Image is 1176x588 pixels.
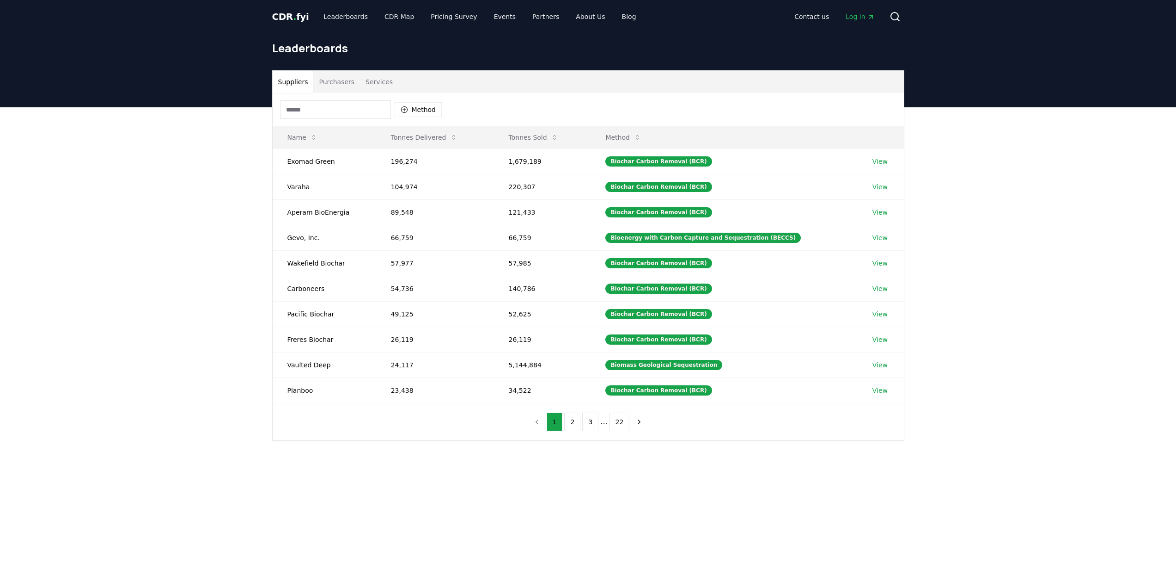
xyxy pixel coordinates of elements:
[376,225,494,250] td: 66,759
[787,8,836,25] a: Contact us
[846,12,874,21] span: Log in
[273,225,376,250] td: Gevo, Inc.
[376,174,494,199] td: 104,974
[494,174,591,199] td: 220,307
[376,327,494,352] td: 26,119
[631,413,647,431] button: next page
[316,8,375,25] a: Leaderboards
[501,128,566,147] button: Tonnes Sold
[280,128,325,147] button: Name
[313,71,360,93] button: Purchasers
[494,301,591,327] td: 52,625
[564,413,580,431] button: 2
[872,386,888,395] a: View
[872,233,888,242] a: View
[872,259,888,268] a: View
[273,149,376,174] td: Exomad Green
[582,413,598,431] button: 3
[605,284,712,294] div: Biochar Carbon Removal (BCR)
[605,334,712,345] div: Biochar Carbon Removal (BCR)
[605,233,801,243] div: Bioenergy with Carbon Capture and Sequestration (BECCS)
[494,378,591,403] td: 34,522
[872,182,888,192] a: View
[273,199,376,225] td: Aperam BioEnergia
[872,284,888,293] a: View
[273,301,376,327] td: Pacific Biochar
[273,276,376,301] td: Carboneers
[494,276,591,301] td: 140,786
[494,225,591,250] td: 66,759
[494,250,591,276] td: 57,985
[525,8,567,25] a: Partners
[377,8,421,25] a: CDR Map
[395,102,442,117] button: Method
[273,174,376,199] td: Varaha
[494,352,591,378] td: 5,144,884
[494,327,591,352] td: 26,119
[376,352,494,378] td: 24,117
[598,128,648,147] button: Method
[838,8,882,25] a: Log in
[376,250,494,276] td: 57,977
[547,413,563,431] button: 1
[872,157,888,166] a: View
[384,128,465,147] button: Tonnes Delivered
[872,208,888,217] a: View
[568,8,612,25] a: About Us
[615,8,644,25] a: Blog
[605,309,712,319] div: Biochar Carbon Removal (BCR)
[293,11,296,22] span: .
[605,207,712,217] div: Biochar Carbon Removal (BCR)
[272,41,904,56] h1: Leaderboards
[316,8,643,25] nav: Main
[273,71,314,93] button: Suppliers
[605,258,712,268] div: Biochar Carbon Removal (BCR)
[423,8,484,25] a: Pricing Survey
[605,182,712,192] div: Biochar Carbon Removal (BCR)
[272,10,309,23] a: CDR.fyi
[272,11,309,22] span: CDR fyi
[273,250,376,276] td: Wakefield Biochar
[872,335,888,344] a: View
[872,360,888,370] a: View
[605,156,712,167] div: Biochar Carbon Removal (BCR)
[360,71,398,93] button: Services
[376,199,494,225] td: 89,548
[609,413,630,431] button: 22
[600,416,607,427] li: ...
[787,8,882,25] nav: Main
[376,276,494,301] td: 54,736
[273,352,376,378] td: Vaulted Deep
[376,301,494,327] td: 49,125
[872,309,888,319] a: View
[376,378,494,403] td: 23,438
[605,360,722,370] div: Biomass Geological Sequestration
[376,149,494,174] td: 196,274
[487,8,523,25] a: Events
[273,378,376,403] td: Planboo
[494,199,591,225] td: 121,433
[494,149,591,174] td: 1,679,189
[273,327,376,352] td: Freres Biochar
[605,385,712,396] div: Biochar Carbon Removal (BCR)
